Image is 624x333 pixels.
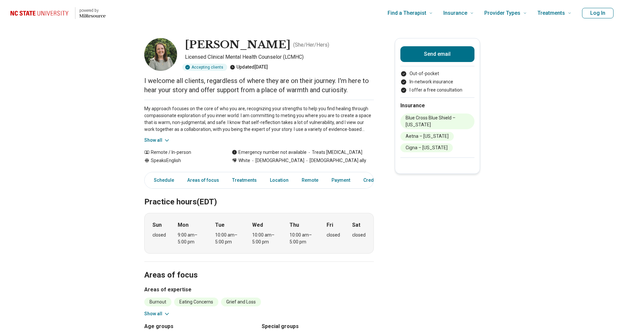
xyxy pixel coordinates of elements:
strong: Fri [327,221,333,229]
h2: Practice hours (EDT) [144,181,374,208]
div: Emergency number not available [232,149,307,156]
div: 10:00 am – 5:00 pm [215,232,240,245]
li: Aetna – [US_STATE] [400,132,454,141]
div: 10:00 am – 5:00 pm [252,232,277,245]
li: Out-of-pocket [400,70,474,77]
a: Remote [298,174,322,187]
button: Show all [144,137,170,144]
h3: Special groups [262,323,374,330]
a: Treatments [228,174,261,187]
span: White [238,157,250,164]
p: Licensed Clinical Mental Health Counselor (LCMHC) [185,53,374,61]
strong: Wed [252,221,263,229]
a: Areas of focus [183,174,223,187]
a: Location [266,174,292,187]
p: My approach focuses on the core of who you are, recognizing your strengths to help you find heali... [144,105,374,133]
span: Treats [MEDICAL_DATA] [307,149,362,156]
h2: Areas of focus [144,254,374,281]
p: I welcome all clients, regardless of where they are on their journey. I'm here to hear your story... [144,76,374,94]
div: closed [352,232,366,239]
strong: Tue [215,221,225,229]
li: In-network insurance [400,78,474,85]
li: Burnout [144,298,171,306]
div: closed [152,232,166,239]
h3: Age groups [144,323,256,330]
a: Home page [10,3,106,24]
button: Log In [582,8,614,18]
span: Treatments [537,9,565,18]
button: Send email [400,46,474,62]
li: Blue Cross Blue Shield – [US_STATE] [400,114,474,129]
ul: Payment options [400,70,474,94]
strong: Sun [152,221,162,229]
p: powered by [79,8,106,13]
a: Payment [328,174,354,187]
strong: Sat [352,221,360,229]
strong: Mon [178,221,189,229]
div: closed [327,232,340,239]
div: Speaks English [144,157,219,164]
li: Cigna – [US_STATE] [400,143,453,152]
div: Accepting clients [182,64,227,71]
span: Provider Types [484,9,520,18]
a: Schedule [146,174,178,187]
li: I offer a free consultation [400,87,474,94]
a: Credentials [359,174,392,187]
div: Remote / In-person [144,149,219,156]
img: Elizabeth Brenneman, Licensed Clinical Mental Health Counselor (LCMHC) [144,38,177,71]
div: When does the program meet? [144,213,374,254]
button: Show all [144,310,170,317]
h1: [PERSON_NAME] [185,38,291,52]
div: 9:00 am – 5:00 pm [178,232,203,245]
h2: Insurance [400,102,474,110]
div: Updated [DATE] [230,64,268,71]
div: 10:00 am – 5:00 pm [290,232,315,245]
span: [DEMOGRAPHIC_DATA] [250,157,304,164]
span: Insurance [443,9,467,18]
span: [DEMOGRAPHIC_DATA] ally [304,157,366,164]
li: Grief and Loss [221,298,261,306]
p: ( She/Her/Hers ) [293,41,329,49]
li: Eating Concerns [174,298,218,306]
strong: Thu [290,221,299,229]
span: Find a Therapist [388,9,426,18]
h3: Areas of expertise [144,286,374,294]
